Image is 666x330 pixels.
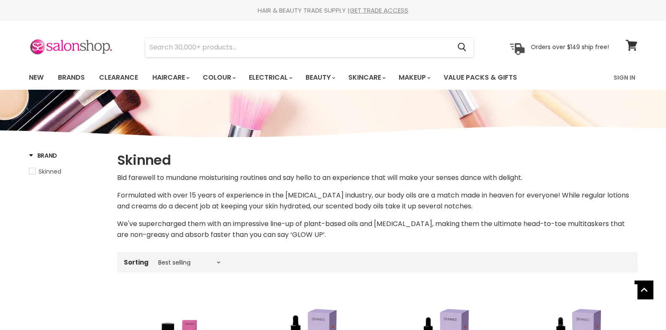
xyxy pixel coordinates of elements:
a: Clearance [93,69,144,86]
input: Search [145,38,451,57]
p: Formulated with over 15 years of experience in the [MEDICAL_DATA] industry, our body oils are a m... [117,190,637,212]
a: Value Packs & Gifts [437,69,523,86]
div: HAIR & BEAUTY TRADE SUPPLY | [18,6,648,15]
p: We've supercharged them with an impressive line-up of plant-based oils and [MEDICAL_DATA], making... [117,218,637,240]
nav: Main [18,65,648,90]
a: Brands [52,69,91,86]
form: Product [145,37,474,57]
h1: Skinned [117,151,637,169]
p: Bid farewell to mundane moisturising routines and say hello to an experience that will make your ... [117,172,637,183]
h3: Brand [29,151,57,160]
a: Makeup [392,69,436,86]
a: Skinned [29,167,107,176]
a: Skincare [342,69,391,86]
button: Search [451,38,473,57]
a: Beauty [299,69,340,86]
a: Sign In [609,69,640,86]
span: Skinned [39,167,61,176]
a: Haircare [146,69,195,86]
a: GET TRADE ACCESS [350,6,408,15]
a: Colour [196,69,241,86]
a: Electrical [243,69,298,86]
ul: Main menu [23,65,566,90]
a: New [23,69,50,86]
p: Orders over $149 ship free! [531,43,609,51]
label: Sorting [124,259,149,266]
